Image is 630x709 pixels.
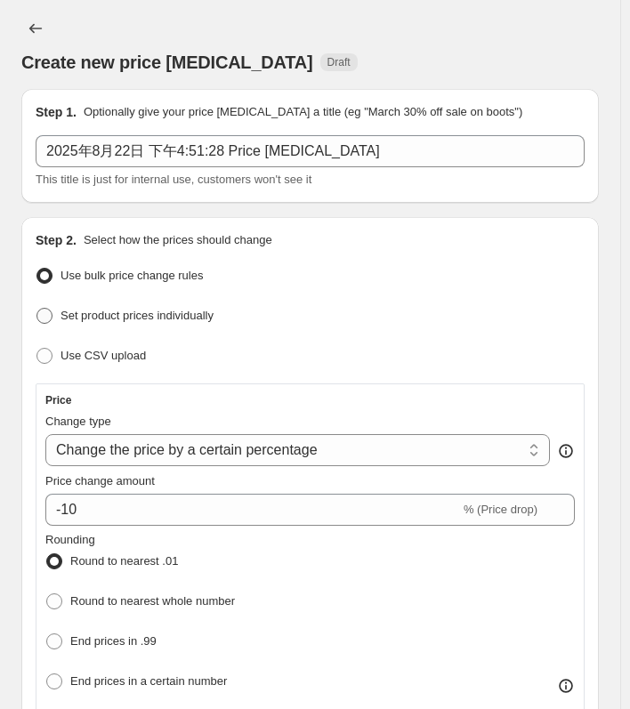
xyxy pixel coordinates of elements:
span: Draft [327,55,351,69]
div: help [557,442,575,460]
span: End prices in a certain number [70,674,227,688]
span: Round to nearest whole number [70,594,235,608]
span: Price change amount [45,474,155,487]
span: Set product prices individually [61,309,214,322]
span: End prices in .99 [70,634,157,648]
span: Round to nearest .01 [70,554,178,568]
span: This title is just for internal use, customers won't see it [36,173,311,186]
input: -15 [45,494,460,526]
button: Price change jobs [21,14,50,43]
h3: Price [45,393,71,407]
p: Select how the prices should change [84,231,272,249]
span: Use CSV upload [61,349,146,362]
span: Rounding [45,533,95,546]
p: Optionally give your price [MEDICAL_DATA] a title (eg "March 30% off sale on boots") [84,103,522,121]
span: Create new price [MEDICAL_DATA] [21,52,313,72]
h2: Step 2. [36,231,77,249]
span: Use bulk price change rules [61,269,203,282]
span: Change type [45,415,111,428]
input: 30% off holiday sale [36,135,585,167]
span: % (Price drop) [464,503,537,516]
h2: Step 1. [36,103,77,121]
